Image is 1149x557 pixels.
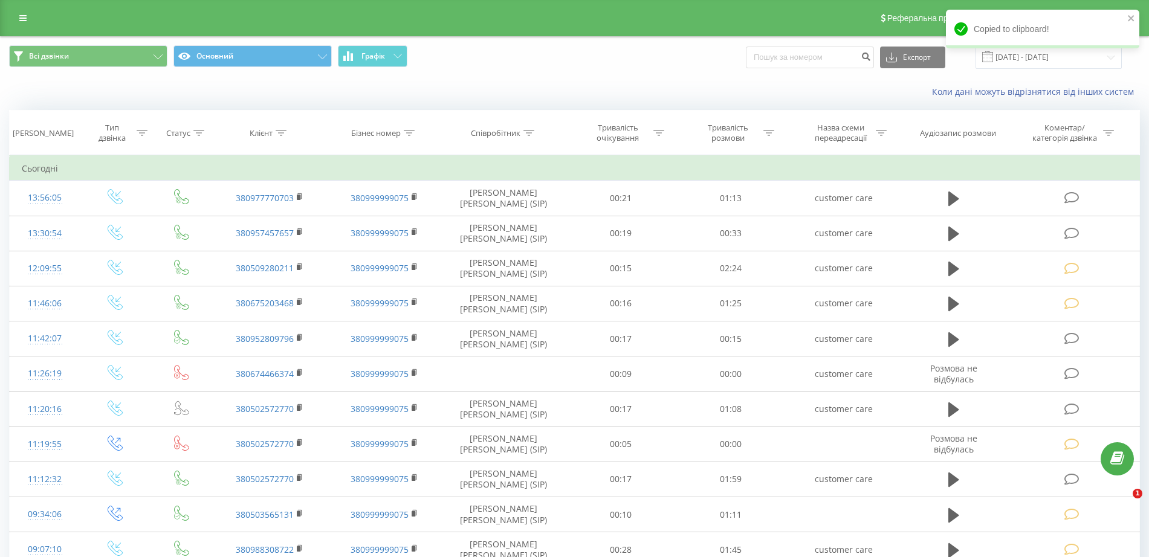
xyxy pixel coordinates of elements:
[676,497,786,532] td: 01:11
[676,216,786,251] td: 00:33
[338,45,407,67] button: Графік
[442,181,565,216] td: [PERSON_NAME] [PERSON_NAME] (SIP)
[676,251,786,286] td: 02:24
[351,403,409,414] a: 380999999075
[786,391,901,427] td: customer care
[442,251,565,286] td: [PERSON_NAME] [PERSON_NAME] (SIP)
[676,462,786,497] td: 01:59
[880,47,945,68] button: Експорт
[442,321,565,356] td: [PERSON_NAME] [PERSON_NAME] (SIP)
[22,362,68,385] div: 11:26:19
[351,333,409,344] a: 380999999075
[746,47,874,68] input: Пошук за номером
[930,362,977,385] span: Розмова не відбулась
[946,10,1139,48] div: Copied to clipboard!
[22,327,68,350] div: 11:42:07
[676,391,786,427] td: 01:08
[566,497,676,532] td: 00:10
[1133,489,1142,498] span: 1
[566,321,676,356] td: 00:17
[236,544,294,555] a: 380988308722
[676,427,786,462] td: 00:00
[808,123,873,143] div: Назва схеми переадресації
[1127,13,1136,25] button: close
[9,45,167,67] button: Всі дзвінки
[586,123,650,143] div: Тривалість очікування
[676,356,786,391] td: 00:00
[236,473,294,485] a: 380502572770
[236,192,294,204] a: 380977770703
[236,438,294,449] a: 380502572770
[566,286,676,321] td: 00:16
[351,368,409,379] a: 380999999075
[786,321,901,356] td: customer care
[351,128,401,138] div: Бізнес номер
[566,181,676,216] td: 00:21
[22,222,68,245] div: 13:30:54
[566,427,676,462] td: 00:05
[932,86,1140,97] a: Коли дані можуть відрізнятися вiд інших систем
[566,356,676,391] td: 00:09
[10,156,1140,181] td: Сьогодні
[442,427,565,462] td: [PERSON_NAME] [PERSON_NAME] (SIP)
[442,216,565,251] td: [PERSON_NAME] [PERSON_NAME] (SIP)
[786,216,901,251] td: customer care
[676,286,786,321] td: 01:25
[361,52,385,60] span: Графік
[930,433,977,455] span: Розмова не відбулась
[351,509,409,520] a: 380999999075
[22,292,68,315] div: 11:46:06
[442,497,565,532] td: [PERSON_NAME] [PERSON_NAME] (SIP)
[351,544,409,555] a: 380999999075
[351,297,409,309] a: 380999999075
[676,321,786,356] td: 00:15
[786,356,901,391] td: customer care
[676,181,786,216] td: 01:13
[1108,489,1137,518] iframe: Intercom live chat
[22,186,68,210] div: 13:56:05
[236,333,294,344] a: 380952809796
[236,368,294,379] a: 380674466374
[91,123,134,143] div: Тип дзвінка
[920,128,996,138] div: Аудіозапис розмови
[22,468,68,491] div: 11:12:32
[1029,123,1100,143] div: Коментар/категорія дзвінка
[786,286,901,321] td: customer care
[173,45,332,67] button: Основний
[442,462,565,497] td: [PERSON_NAME] [PERSON_NAME] (SIP)
[471,128,520,138] div: Співробітник
[13,128,74,138] div: [PERSON_NAME]
[22,398,68,421] div: 11:20:16
[786,462,901,497] td: customer care
[786,181,901,216] td: customer care
[566,251,676,286] td: 00:15
[22,257,68,280] div: 12:09:55
[22,503,68,526] div: 09:34:06
[22,433,68,456] div: 11:19:55
[351,192,409,204] a: 380999999075
[887,13,976,23] span: Реферальна програма
[351,227,409,239] a: 380999999075
[236,297,294,309] a: 380675203468
[250,128,273,138] div: Клієнт
[236,262,294,274] a: 380509280211
[566,462,676,497] td: 00:17
[566,216,676,251] td: 00:19
[166,128,190,138] div: Статус
[236,403,294,414] a: 380502572770
[442,286,565,321] td: [PERSON_NAME] [PERSON_NAME] (SIP)
[442,391,565,427] td: [PERSON_NAME] [PERSON_NAME] (SIP)
[351,262,409,274] a: 380999999075
[236,227,294,239] a: 380957457657
[696,123,760,143] div: Тривалість розмови
[351,473,409,485] a: 380999999075
[566,391,676,427] td: 00:17
[786,251,901,286] td: customer care
[351,438,409,449] a: 380999999075
[29,51,69,61] span: Всі дзвінки
[236,509,294,520] a: 380503565131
